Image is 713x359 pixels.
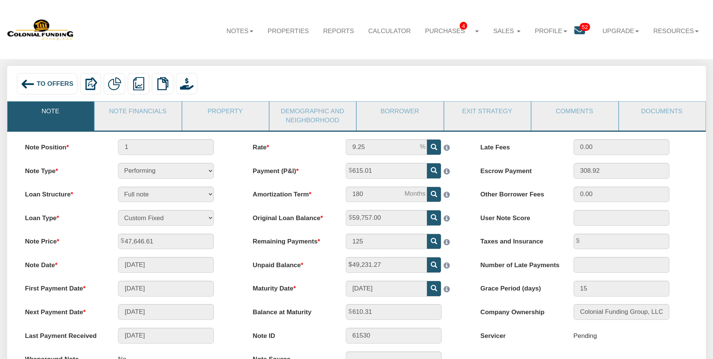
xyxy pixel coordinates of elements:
a: Upgrade [595,20,646,42]
span: 4 [460,22,467,30]
label: Loan Type [17,210,111,223]
a: Purchases4 [418,20,486,42]
label: Servicer [472,328,566,341]
img: 579666 [7,18,74,41]
input: MM/DD/YYYY [118,328,214,344]
a: Property [182,102,268,121]
img: export.svg [84,77,97,91]
label: Maturity Date [245,281,338,294]
a: Profile [528,20,574,42]
label: Original Loan Balance [245,210,338,223]
label: Note Position [17,139,111,152]
a: Comments [531,102,617,121]
label: Loan Structure [17,187,111,199]
label: Unpaid Balance [245,257,338,270]
label: Number of Late Payments [472,257,566,270]
a: Notes [219,20,260,42]
label: Escrow Payment [472,163,566,176]
label: Last Payment Received [17,328,111,341]
a: Exit Strategy [444,102,530,121]
a: Note Financials [95,102,180,121]
label: Company Ownership [472,304,566,317]
input: This field can contain only numeric characters [346,139,427,155]
a: Sales [486,20,528,42]
img: purchase_offer.png [180,77,194,91]
label: Note Date [17,257,111,270]
a: Demographic and Neighborhood [269,102,355,130]
label: Amortization Term [245,187,338,199]
label: Late Fees [472,139,566,152]
label: Note ID [245,328,338,341]
label: Other Borrower Fees [472,187,566,199]
label: First Payment Date [17,281,111,294]
label: Payment (P&I) [245,163,338,176]
a: Reports [316,20,361,42]
img: copy.png [156,77,170,91]
label: User Note Score [472,210,566,223]
label: Note Price [17,234,111,246]
span: 52 [580,23,590,31]
img: reports.png [132,77,145,91]
img: partial.png [108,77,121,91]
input: MM/DD/YYYY [118,257,214,273]
a: Calculator [361,20,418,42]
label: Rate [245,139,338,152]
a: Properties [260,20,316,42]
input: MM/DD/YYYY [118,281,214,297]
label: Grace Period (days) [472,281,566,294]
a: Note [8,102,93,121]
label: Taxes and Insurance [472,234,566,246]
label: Next Payment Date [17,304,111,317]
label: Note Type [17,163,111,176]
div: Pending [574,328,597,344]
a: Documents [619,102,705,121]
input: MM/DD/YYYY [118,304,214,320]
input: MM/DD/YYYY [346,281,427,297]
label: Remaining Payments [245,234,338,246]
a: Borrower [357,102,442,121]
img: back_arrow_left_icon.svg [21,77,35,91]
label: Balance at Maturity [245,304,338,317]
a: Resources [646,20,706,42]
span: To Offers [37,80,73,87]
a: 52 [574,20,595,43]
